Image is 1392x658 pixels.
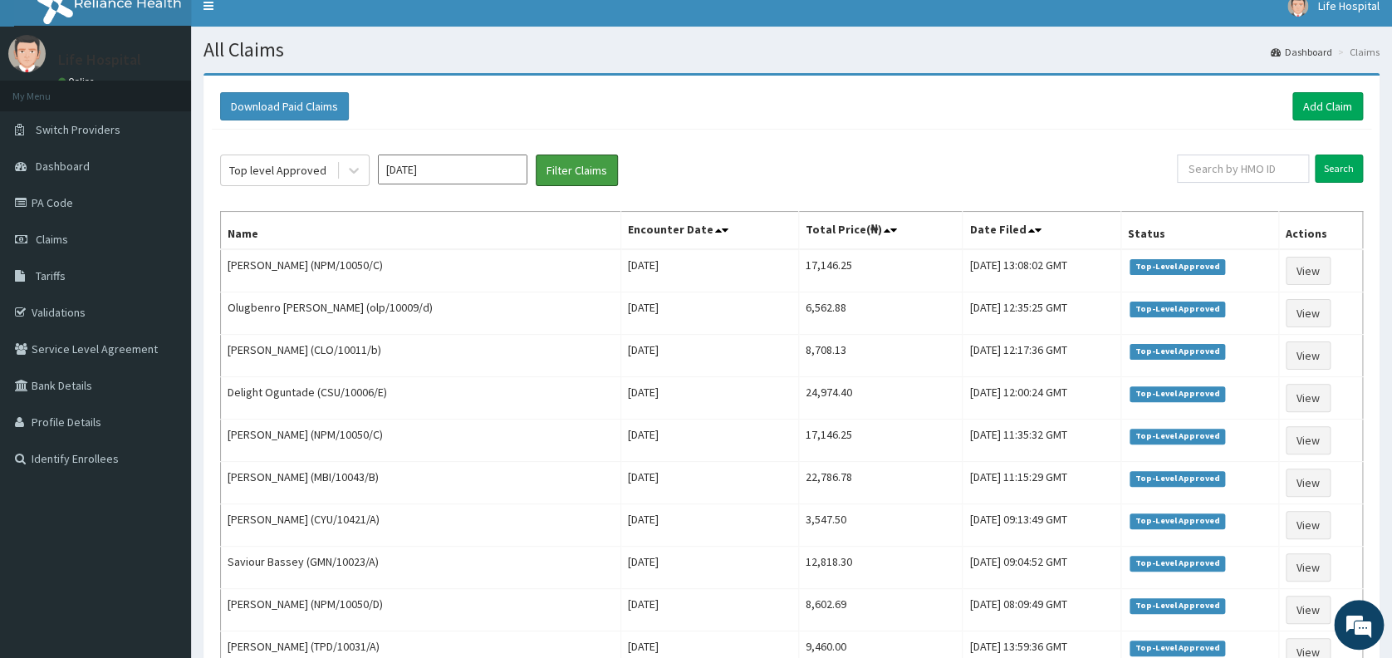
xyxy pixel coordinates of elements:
a: Dashboard [1271,45,1332,59]
a: View [1286,341,1331,370]
td: [DATE] 11:35:32 GMT [963,420,1121,462]
td: [DATE] [621,249,798,292]
td: 17,146.25 [798,420,963,462]
td: [PERSON_NAME] (NPM/10050/D) [221,589,621,631]
td: [PERSON_NAME] (CLO/10011/b) [221,335,621,377]
td: [DATE] 09:04:52 GMT [963,547,1121,589]
td: [DATE] [621,547,798,589]
td: 17,146.25 [798,249,963,292]
img: d_794563401_company_1708531726252_794563401 [31,83,67,125]
td: [DATE] [621,335,798,377]
th: Total Price(₦) [798,212,963,250]
td: Saviour Bassey (GMN/10023/A) [221,547,621,589]
td: [DATE] 12:35:25 GMT [963,292,1121,335]
a: Online [58,76,98,87]
th: Name [221,212,621,250]
td: [DATE] 11:15:29 GMT [963,462,1121,504]
th: Status [1120,212,1278,250]
span: Top-Level Approved [1130,471,1225,486]
td: Olugbenro [PERSON_NAME] (olp/10009/d) [221,292,621,335]
span: Top-Level Approved [1130,641,1225,656]
button: Filter Claims [536,155,618,186]
td: 22,786.78 [798,462,963,504]
th: Actions [1278,212,1362,250]
div: Top level Approved [229,162,326,179]
td: 3,547.50 [798,504,963,547]
td: [DATE] [621,589,798,631]
th: Encounter Date [621,212,798,250]
h1: All Claims [203,39,1380,61]
div: Chat with us now [86,93,279,115]
td: [PERSON_NAME] (NPM/10050/C) [221,249,621,292]
span: Top-Level Approved [1130,344,1225,359]
a: Add Claim [1292,92,1363,120]
span: Top-Level Approved [1130,556,1225,571]
a: View [1286,384,1331,412]
a: View [1286,596,1331,624]
td: 24,974.40 [798,377,963,420]
td: 8,708.13 [798,335,963,377]
td: [DATE] 13:08:02 GMT [963,249,1121,292]
span: Dashboard [36,159,90,174]
td: 8,602.69 [798,589,963,631]
input: Select Month and Year [378,155,527,184]
span: Top-Level Approved [1130,429,1225,444]
td: [PERSON_NAME] (NPM/10050/C) [221,420,621,462]
span: Top-Level Approved [1130,386,1225,401]
input: Search [1315,155,1363,183]
span: Top-Level Approved [1130,598,1225,613]
td: [DATE] [621,462,798,504]
td: [DATE] 08:09:49 GMT [963,589,1121,631]
span: Switch Providers [36,122,120,137]
td: [DATE] 09:13:49 GMT [963,504,1121,547]
span: We're online! [96,209,229,377]
td: [DATE] 12:17:36 GMT [963,335,1121,377]
td: [DATE] 12:00:24 GMT [963,377,1121,420]
a: View [1286,299,1331,327]
th: Date Filed [963,212,1121,250]
span: Top-Level Approved [1130,302,1225,317]
td: [DATE] [621,504,798,547]
span: Claims [36,232,68,247]
a: View [1286,553,1331,582]
td: 6,562.88 [798,292,963,335]
div: Minimize live chat window [272,8,312,48]
li: Claims [1334,45,1380,59]
td: [PERSON_NAME] (MBI/10043/B) [221,462,621,504]
p: Life Hospital [58,52,141,67]
td: Delight Oguntade (CSU/10006/E) [221,377,621,420]
td: 12,818.30 [798,547,963,589]
td: [PERSON_NAME] (CYU/10421/A) [221,504,621,547]
td: [DATE] [621,292,798,335]
a: View [1286,257,1331,285]
img: User Image [8,35,46,72]
span: Top-Level Approved [1130,513,1225,528]
a: View [1286,469,1331,497]
td: [DATE] [621,420,798,462]
a: View [1286,511,1331,539]
span: Top-Level Approved [1130,259,1225,274]
td: [DATE] [621,377,798,420]
a: View [1286,426,1331,454]
span: Tariffs [36,268,66,283]
input: Search by HMO ID [1177,155,1309,183]
textarea: Type your message and hit 'Enter' [8,454,316,512]
button: Download Paid Claims [220,92,349,120]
